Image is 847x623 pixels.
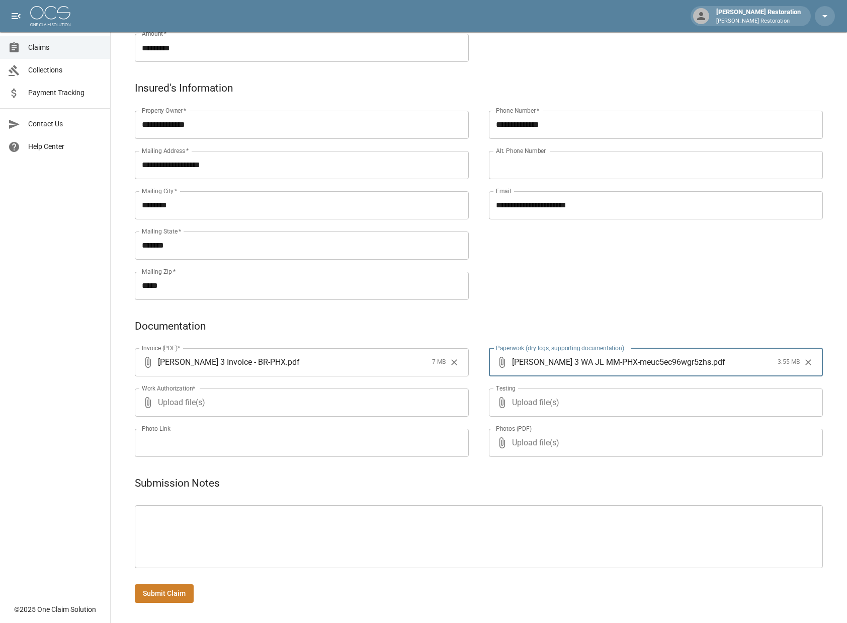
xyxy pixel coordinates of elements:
div: © 2025 One Claim Solution [14,604,96,614]
span: . pdf [711,356,725,368]
span: Help Center [28,141,102,152]
button: open drawer [6,6,26,26]
label: Property Owner [142,106,187,115]
button: Clear [447,355,462,370]
label: Work Authorization* [142,384,196,393]
span: Upload file(s) [512,388,796,417]
span: [PERSON_NAME] 3 Invoice - BR-PHX [158,356,286,368]
label: Mailing City [142,187,178,195]
label: Testing [496,384,516,393]
label: Mailing Zip [142,267,176,276]
label: Email [496,187,511,195]
label: Paperwork (dry logs, supporting documentation) [496,344,624,352]
span: Payment Tracking [28,88,102,98]
span: Collections [28,65,102,75]
label: Photos (PDF) [496,424,532,433]
label: Mailing State [142,227,181,236]
span: [PERSON_NAME] 3 WA JL MM-PHX-meuc5ec96wgr5zhs [512,356,711,368]
label: Alt. Phone Number [496,146,546,155]
span: . pdf [286,356,300,368]
label: Phone Number [496,106,539,115]
span: Claims [28,42,102,53]
img: ocs-logo-white-transparent.png [30,6,70,26]
label: Invoice (PDF)* [142,344,181,352]
span: Contact Us [28,119,102,129]
button: Submit Claim [135,584,194,603]
span: Upload file(s) [158,388,442,417]
p: [PERSON_NAME] Restoration [716,17,801,26]
button: Clear [801,355,816,370]
label: Photo Link [142,424,171,433]
div: [PERSON_NAME] Restoration [712,7,805,25]
span: 7 MB [432,357,446,367]
label: Amount [142,29,167,38]
label: Mailing Address [142,146,189,155]
span: Upload file(s) [512,429,796,457]
span: 3.55 MB [778,357,800,367]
